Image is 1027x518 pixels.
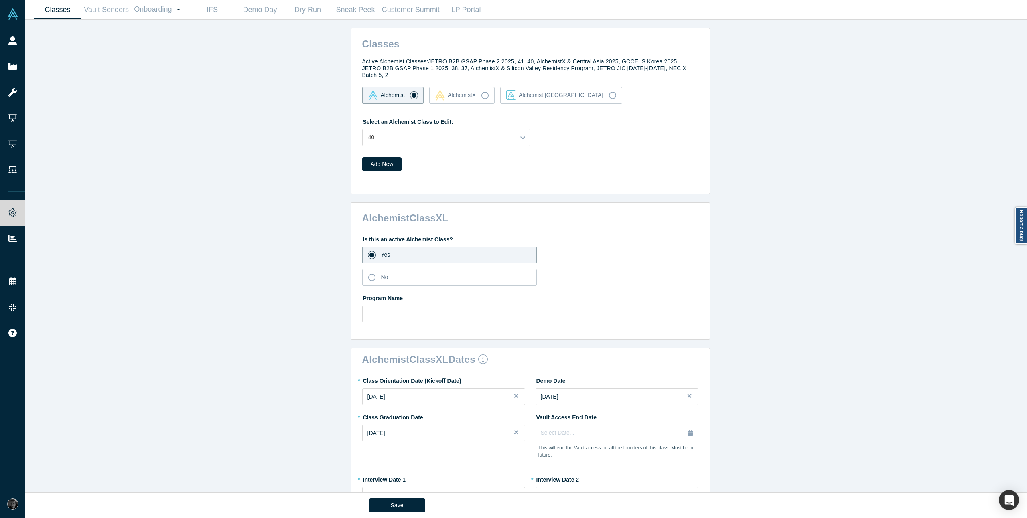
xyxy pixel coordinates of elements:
[354,208,710,224] h2: Alchemist Class XL
[442,0,490,19] a: LP Portal
[34,0,81,19] a: Classes
[541,429,574,436] span: Select Date...
[369,498,425,512] button: Save
[513,425,525,441] button: Close
[368,90,378,100] img: alchemist Vault Logo
[1015,207,1027,244] a: Report a bug!
[362,411,423,422] label: Class Graduation Date
[435,90,445,101] img: alchemistx Vault Logo
[284,0,331,19] a: Dry Run
[536,388,698,405] button: [DATE]
[362,425,525,441] button: [DATE]
[686,388,698,405] button: Close
[506,90,603,100] div: Alchemist [GEOGRAPHIC_DATA]
[506,90,516,100] img: alchemist_aj Vault Logo
[7,8,18,20] img: Alchemist Vault Logo
[536,374,566,385] label: Demo Date
[381,274,388,280] span: No
[81,0,131,19] a: Vault Senders
[131,0,188,19] a: Onboarding
[188,0,236,19] a: IFS
[538,444,696,459] p: This will end the Vault access for all the founders of this class. Must be in future.
[686,487,698,504] button: Close
[513,388,525,405] button: Close
[435,90,476,101] div: AlchemistX
[367,492,385,498] span: [DATE]
[354,354,710,366] h2: Alchemist Class XL Dates
[362,58,698,78] h4: Active Alchemist Classes: JETRO B2B GSAP Phase 2 2025, 41, 40, AlchemistX & Central Asia 2025, GC...
[362,291,698,303] label: Program Name
[236,0,284,19] a: Demo Day
[362,388,525,405] button: [DATE]
[362,115,453,126] label: Select an Alchemist Class to Edit:
[362,233,698,244] label: Is this an active Alchemist Class?
[354,34,710,50] h2: Classes
[331,0,379,19] a: Sneak Peek
[536,487,698,504] button: [DATE]
[367,393,385,400] span: [DATE]
[367,430,385,436] span: [DATE]
[368,90,405,100] div: Alchemist
[541,393,558,400] span: [DATE]
[381,251,390,258] span: Yes
[379,0,442,19] a: Customer Summit
[513,487,525,504] button: Close
[536,473,579,484] label: Interview Date 2
[536,411,597,422] label: Vault Access End Date
[362,473,406,484] label: Interview Date 1
[362,374,461,385] label: Class Orientation Date (Kickoff Date)
[7,498,18,510] img: Rami Chousein's Account
[541,492,558,498] span: [DATE]
[362,487,525,504] button: [DATE]
[362,157,402,171] button: Add New
[536,425,698,441] button: Select Date...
